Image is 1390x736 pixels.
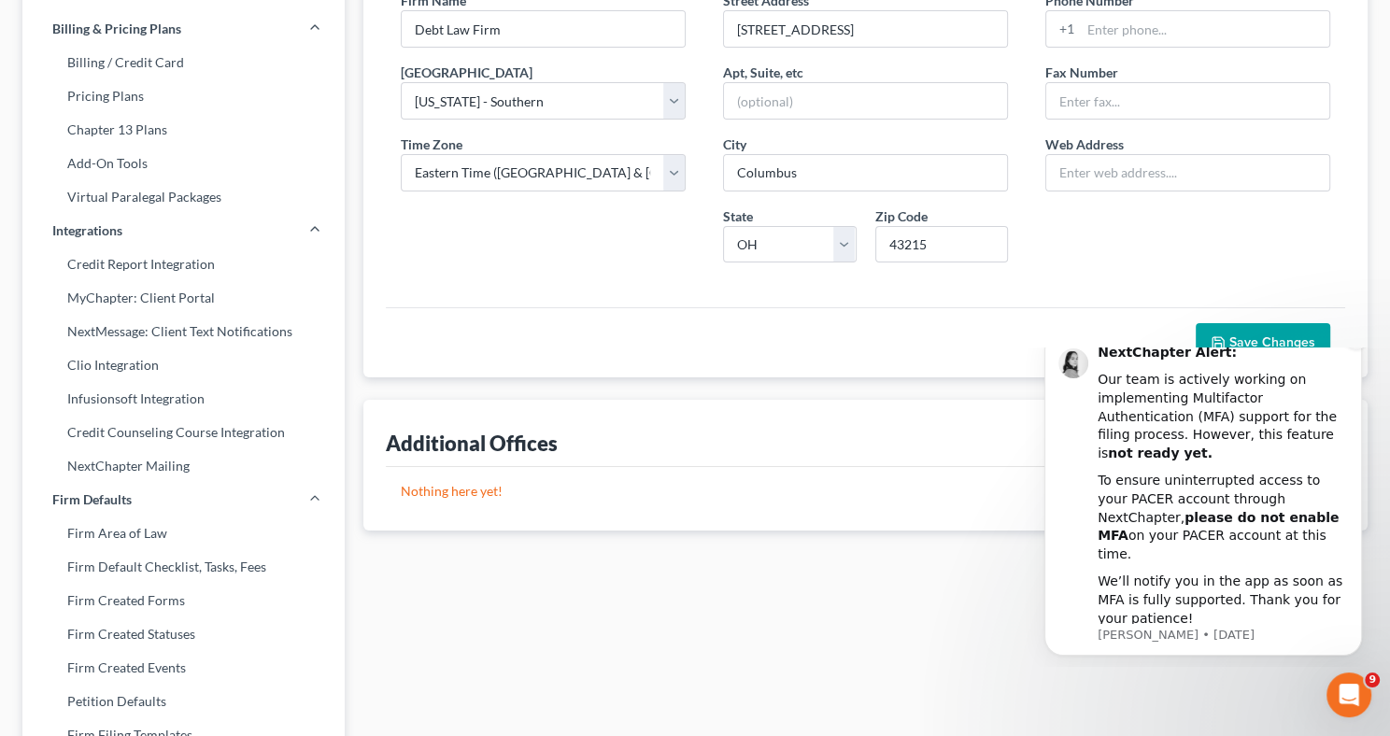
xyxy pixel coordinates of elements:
[724,11,1007,47] input: Enter address...
[723,63,803,82] label: Apt, Suite, etc
[1326,672,1371,717] iframe: Intercom live chat
[42,1,72,31] img: Profile image for Lindsey
[81,225,332,280] div: We’ll notify you in the app as soon as MFA is fully supported. Thank you for your patience!
[22,685,345,718] a: Petition Defaults
[52,221,122,240] span: Integrations
[724,155,1007,191] input: Enter city...
[81,124,332,216] div: To ensure uninterrupted access to your PACER account through NextChapter, on your PACER account a...
[1046,155,1329,191] input: Enter web address....
[22,180,345,214] a: Virtual Paralegal Packages
[52,20,181,38] span: Billing & Pricing Plans
[1045,134,1124,154] label: Web Address
[81,23,332,115] div: Our team is actively working on implementing Multifactor Authentication (MFA) support for the fil...
[875,226,1009,263] input: XXXXX
[22,483,345,517] a: Firm Defaults
[723,134,746,154] label: City
[168,163,322,177] b: please do not enable
[22,416,345,449] a: Credit Counseling Course Integration
[22,348,345,382] a: Clio Integration
[22,12,345,46] a: Billing & Pricing Plans
[1046,83,1329,119] input: Enter fax...
[723,206,753,226] label: State
[22,382,345,416] a: Infusionsoft Integration
[386,430,558,457] div: Additional Offices
[1196,323,1330,362] button: Save Changes
[1016,347,1390,667] iframe: Intercom notifications message
[92,98,196,113] b: not ready yet.
[1046,11,1081,47] div: +1
[1229,334,1315,350] span: Save Changes
[22,147,345,180] a: Add-On Tools
[52,490,132,509] span: Firm Defaults
[22,517,345,550] a: Firm Area of Law
[22,449,345,483] a: NextChapter Mailing
[401,63,532,82] label: [GEOGRAPHIC_DATA]
[1081,11,1329,47] input: Enter phone...
[22,214,345,248] a: Integrations
[81,180,112,195] b: MFA
[22,651,345,685] a: Firm Created Events
[875,206,928,226] label: Zip Code
[22,248,345,281] a: Credit Report Integration
[401,134,462,154] label: Time Zone
[724,83,1007,119] input: (optional)
[22,584,345,617] a: Firm Created Forms
[22,281,345,315] a: MyChapter: Client Portal
[22,617,345,651] a: Firm Created Statuses
[22,550,345,584] a: Firm Default Checklist, Tasks, Fees
[81,279,332,296] p: Message from Lindsey, sent 7w ago
[1365,672,1380,687] span: 9
[401,482,1330,501] p: Nothing here yet!
[22,46,345,79] a: Billing / Credit Card
[402,11,685,47] input: Enter name...
[22,79,345,113] a: Pricing Plans
[22,113,345,147] a: Chapter 13 Plans
[22,315,345,348] a: NextMessage: Client Text Notifications
[1045,63,1118,82] label: Fax Number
